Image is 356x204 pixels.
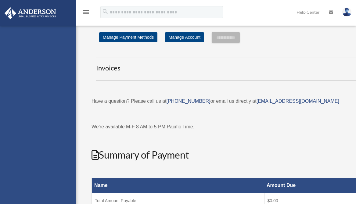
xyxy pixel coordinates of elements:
[165,32,204,42] a: Manage Account
[3,7,58,19] img: Anderson Advisors Platinum Portal
[102,8,109,15] i: search
[166,98,210,104] a: [PHONE_NUMBER]
[82,9,90,16] i: menu
[99,32,157,42] a: Manage Payment Methods
[257,98,339,104] a: [EMAIL_ADDRESS][DOMAIN_NAME]
[82,11,90,16] a: menu
[92,178,264,193] th: Name
[342,8,351,16] img: User Pic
